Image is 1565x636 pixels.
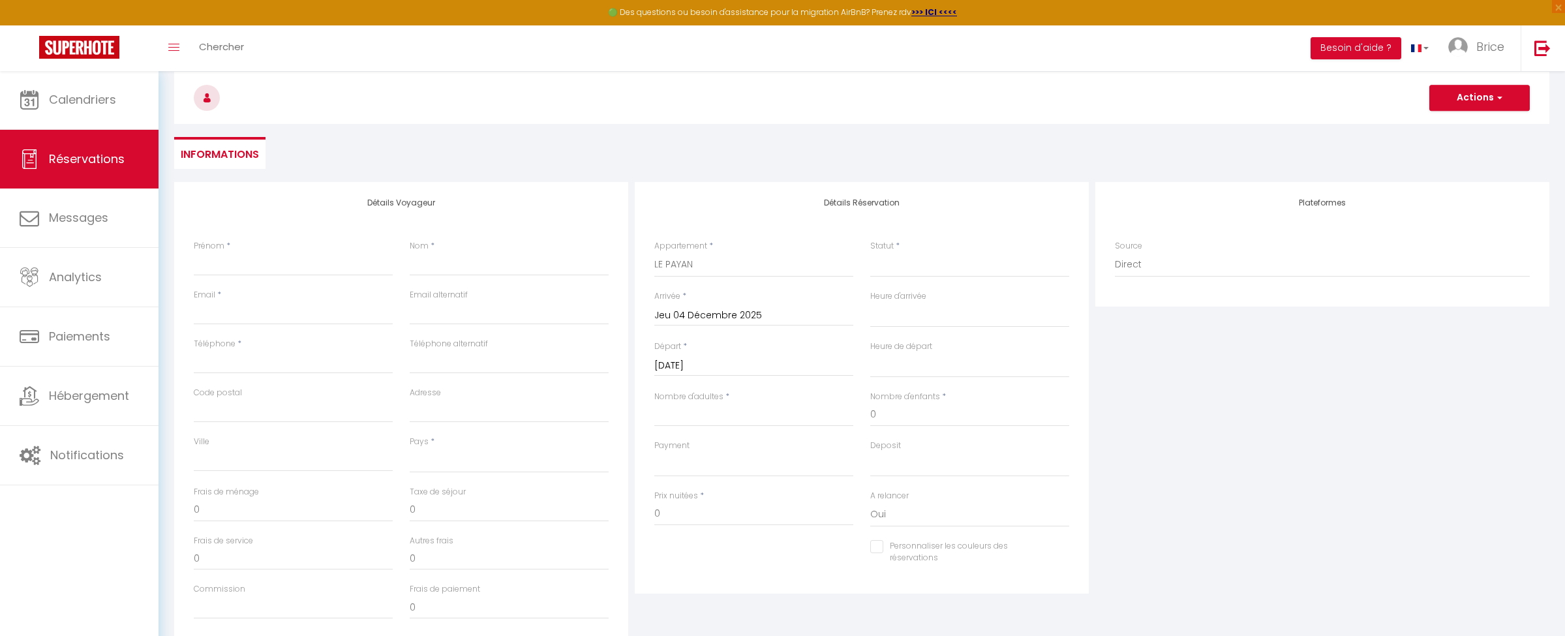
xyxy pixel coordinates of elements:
[49,269,102,285] span: Analytics
[49,328,110,344] span: Paiements
[194,198,609,207] h4: Détails Voyageur
[194,289,215,301] label: Email
[49,91,116,108] span: Calendriers
[410,387,441,399] label: Adresse
[194,583,245,596] label: Commission
[194,338,236,350] label: Téléphone
[410,338,488,350] label: Téléphone alternatif
[654,341,681,353] label: Départ
[410,486,466,498] label: Taxe de séjour
[410,289,468,301] label: Email alternatif
[194,535,253,547] label: Frais de service
[654,391,723,403] label: Nombre d'adultes
[194,486,259,498] label: Frais de ménage
[194,436,209,448] label: Ville
[410,240,429,252] label: Nom
[410,436,429,448] label: Pays
[174,137,266,169] li: Informations
[870,290,926,303] label: Heure d'arrivée
[870,440,901,452] label: Deposit
[1534,40,1551,56] img: logout
[410,535,453,547] label: Autres frais
[870,391,940,403] label: Nombre d'enfants
[1311,37,1401,59] button: Besoin d'aide ?
[1448,37,1468,57] img: ...
[654,290,680,303] label: Arrivée
[870,341,932,353] label: Heure de départ
[194,240,224,252] label: Prénom
[410,583,480,596] label: Frais de paiement
[654,440,690,452] label: Payment
[49,151,125,167] span: Réservations
[1115,240,1142,252] label: Source
[1429,85,1530,111] button: Actions
[654,490,698,502] label: Prix nuitées
[49,209,108,226] span: Messages
[50,447,124,463] span: Notifications
[654,240,707,252] label: Appartement
[1438,25,1521,71] a: ... Brice
[870,490,909,502] label: A relancer
[911,7,957,18] a: >>> ICI <<<<
[39,36,119,59] img: Super Booking
[654,198,1069,207] h4: Détails Réservation
[870,240,894,252] label: Statut
[199,40,244,53] span: Chercher
[194,387,242,399] label: Code postal
[1476,38,1504,55] span: Brice
[1115,198,1530,207] h4: Plateformes
[49,387,129,404] span: Hébergement
[189,25,254,71] a: Chercher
